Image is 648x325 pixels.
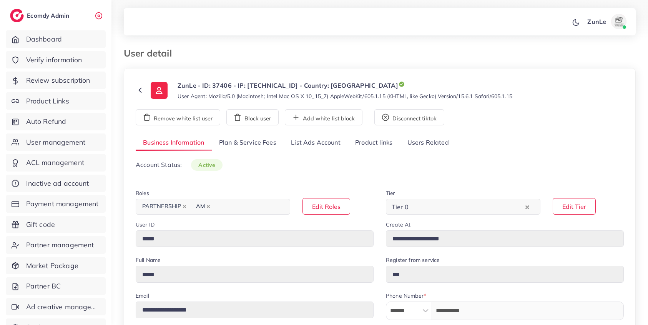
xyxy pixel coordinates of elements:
[583,14,630,29] a: ZunLeavatar
[139,201,190,212] span: PARTNERSHIP
[6,92,106,110] a: Product Links
[302,198,350,215] button: Edit Roles
[136,292,149,300] label: Email
[390,201,410,213] span: Tier 0
[136,135,212,151] a: Business Information
[6,30,106,48] a: Dashboard
[398,81,405,88] img: icon-tick.de4e08dc.svg
[178,92,512,100] small: User Agent: Mozilla/5.0 (Macintosh; Intel Mac OS X 10_15_7) AppleWebKit/605.1.15 (KHTML, like Gec...
[193,201,214,212] span: AM
[26,34,62,44] span: Dashboard
[136,109,220,125] button: Remove white list user
[10,9,71,22] a: logoEcomdy Admin
[206,205,210,208] button: Deselect AM
[400,135,456,151] a: Users Related
[26,158,84,168] span: ACL management
[136,189,149,197] label: Roles
[136,199,290,215] div: Search for option
[26,240,94,250] span: Partner management
[26,137,85,147] span: User management
[26,75,90,85] span: Review subscription
[374,109,444,125] button: Disconnect tiktok
[191,159,223,171] span: active
[611,14,626,29] img: avatar
[348,135,400,151] a: Product links
[6,113,106,130] a: Auto Refund
[6,236,106,254] a: Partner management
[284,135,348,151] a: List Ads Account
[6,257,106,275] a: Market Package
[136,221,155,228] label: User ID
[6,133,106,151] a: User management
[6,298,106,316] a: Ad creative management
[6,51,106,69] a: Verify information
[214,201,280,213] input: Search for option
[411,201,523,213] input: Search for option
[386,199,540,215] div: Search for option
[525,202,529,211] button: Clear Selected
[178,81,512,90] p: ZunLe - ID: 37406 - IP: [TECHNICAL_ID] - Country: [GEOGRAPHIC_DATA]
[212,135,284,151] a: Plan & Service Fees
[10,9,24,22] img: logo
[6,175,106,192] a: Inactive ad account
[27,12,71,19] h2: Ecomdy Admin
[6,277,106,295] a: Partner BC
[285,109,362,125] button: Add white list block
[6,195,106,213] a: Payment management
[136,256,161,264] label: Full Name
[226,109,279,125] button: Block user
[553,198,596,215] button: Edit Tier
[183,205,186,208] button: Deselect PARTNERSHIP
[26,55,82,65] span: Verify information
[136,160,223,170] p: Account Status:
[151,82,168,99] img: ic-user-info.36bf1079.svg
[124,48,178,59] h3: User detail
[26,281,61,291] span: Partner BC
[386,256,440,264] label: Register from service
[386,221,410,228] label: Create At
[6,72,106,89] a: Review subscription
[26,178,89,188] span: Inactive ad account
[26,302,100,312] span: Ad creative management
[386,292,426,300] label: Phone Number
[386,189,395,197] label: Tier
[26,220,55,230] span: Gift code
[587,17,606,26] p: ZunLe
[26,199,99,209] span: Payment management
[26,261,78,271] span: Market Package
[6,154,106,172] a: ACL management
[6,216,106,233] a: Gift code
[26,117,66,127] span: Auto Refund
[26,96,69,106] span: Product Links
